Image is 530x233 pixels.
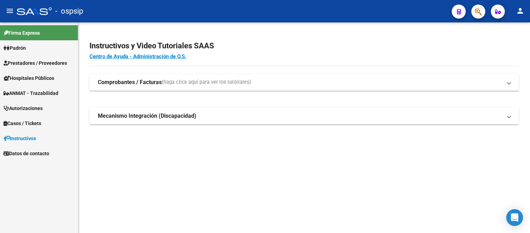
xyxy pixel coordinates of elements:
[3,104,43,112] span: Autorizaciones
[89,39,519,53] h2: Instructivos y Video Tutoriales SAAS
[3,119,41,127] span: Casos / Tickets
[3,44,26,52] span: Padrón
[3,89,58,97] span: ANMAT - Trazabilidad
[516,7,524,15] mat-icon: person
[6,7,14,15] mat-icon: menu
[3,74,54,82] span: Hospitales Públicos
[3,135,36,142] span: Instructivos
[3,29,40,37] span: Firma Express
[89,108,519,124] mat-expansion-panel-header: Mecanismo Integración (Discapacidad)
[98,78,162,86] strong: Comprobantes / Facturas
[506,209,523,226] div: Open Intercom Messenger
[162,78,251,86] span: (haga click aquí para ver los tutoriales)
[55,4,83,19] span: - ospsip
[3,59,67,67] span: Prestadores / Proveedores
[89,53,186,60] a: Centro de Ayuda - Administración de O.S.
[3,150,49,157] span: Datos de contacto
[98,112,196,120] strong: Mecanismo Integración (Discapacidad)
[89,74,519,91] mat-expansion-panel-header: Comprobantes / Facturas(haga click aquí para ver los tutoriales)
